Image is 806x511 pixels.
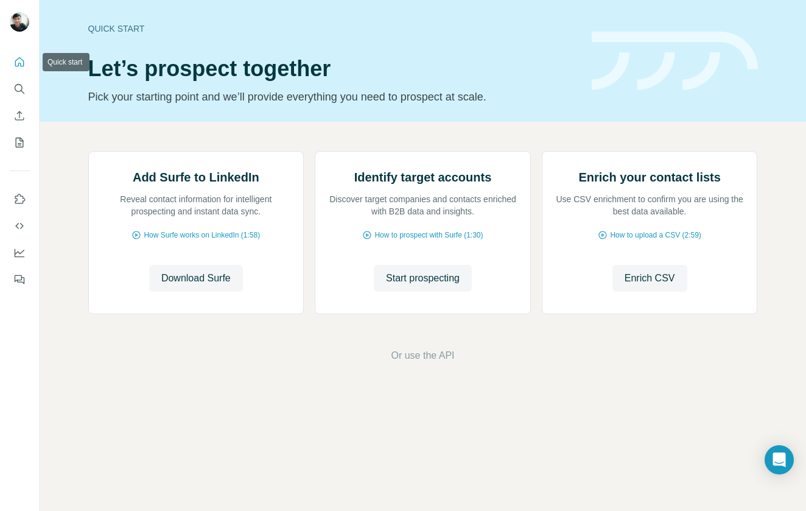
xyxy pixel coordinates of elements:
[149,265,243,292] button: Download Surfe
[10,269,29,291] button: Feedback
[161,271,231,286] span: Download Surfe
[391,348,454,363] button: Or use the API
[88,57,577,81] h1: Let’s prospect together
[10,51,29,73] button: Quick start
[610,230,701,241] span: How to upload a CSV (2:59)
[10,215,29,237] button: Use Surfe API
[133,169,259,186] h2: Add Surfe to LinkedIn
[354,169,492,186] h2: Identify target accounts
[10,188,29,210] button: Use Surfe on LinkedIn
[144,230,260,241] span: How Surfe works on LinkedIn (1:58)
[555,193,745,217] p: Use CSV enrichment to confirm you are using the best data available.
[374,230,483,241] span: How to prospect with Surfe (1:30)
[88,23,577,35] div: Quick start
[592,32,758,91] img: banner
[10,242,29,264] button: Dashboard
[328,193,518,217] p: Discover target companies and contacts enriched with B2B data and insights.
[10,12,29,32] img: Avatar
[765,445,794,474] div: Open Intercom Messenger
[625,271,675,286] span: Enrich CSV
[10,78,29,100] button: Search
[10,105,29,127] button: Enrich CSV
[101,193,292,217] p: Reveal contact information for intelligent prospecting and instant data sync.
[374,265,472,292] button: Start prospecting
[10,132,29,153] button: My lists
[386,271,460,286] span: Start prospecting
[88,88,577,105] p: Pick your starting point and we’ll provide everything you need to prospect at scale.
[578,169,720,186] h2: Enrich your contact lists
[612,265,687,292] button: Enrich CSV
